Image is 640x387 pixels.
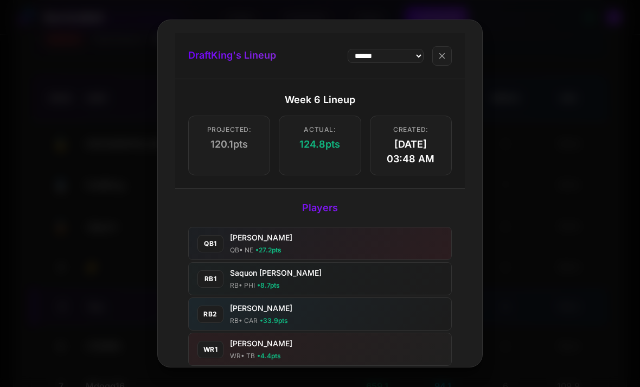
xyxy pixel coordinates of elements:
[197,137,261,151] span: 120.1 pts
[197,341,223,358] div: wr1
[188,202,452,214] h3: Players
[188,92,452,107] div: Week 6 Lineup
[230,281,399,290] div: RB • PHI
[437,51,447,61] span: close
[230,338,399,349] div: [PERSON_NAME]
[197,125,261,135] span: Projected:
[230,351,399,361] div: WR • TB
[379,137,443,166] span: [DATE] 03:48 AM
[432,46,452,66] button: close
[197,235,223,252] div: qb1
[255,245,281,255] span: • 27.2 pts
[230,267,399,278] div: Saquon [PERSON_NAME]
[257,351,281,361] span: • 4.4 pts
[379,125,443,135] span: Created:
[230,316,399,326] div: RB • CAR
[197,306,223,323] div: rb2
[257,281,280,290] span: • 8.7 pts
[230,245,399,255] div: QB • NE
[260,316,288,326] span: • 33.9 pts
[230,232,399,243] div: [PERSON_NAME]
[197,270,223,288] div: rb1
[188,49,276,62] h2: DraftKing 's Lineup
[288,137,351,151] span: 124.8 pts
[288,125,351,135] span: Actual:
[230,302,399,314] div: [PERSON_NAME]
